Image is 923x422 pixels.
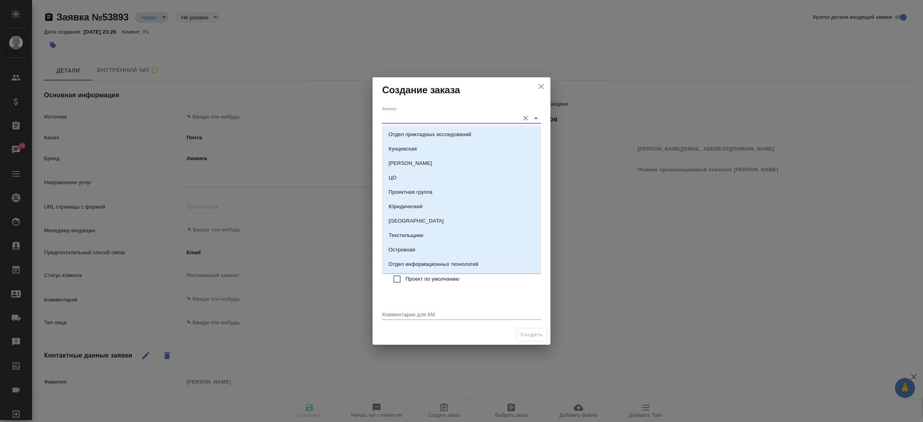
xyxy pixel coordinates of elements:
[389,145,417,153] p: Кунцевская
[389,174,397,182] p: ЦО
[389,203,423,211] p: Юридический
[382,107,397,111] label: Филиал
[516,328,547,342] span: Выберите филиал
[530,113,542,124] button: Close
[389,231,423,239] p: Текстильщики
[389,260,478,268] p: Отдел информационных технологий
[535,80,547,92] button: close
[389,246,415,254] p: Островная
[389,159,432,167] p: [PERSON_NAME]
[520,113,531,124] button: Очистить
[405,275,534,283] span: Проект по умолчанию
[382,267,541,291] div: Проект по умолчанию
[389,131,471,139] p: Отдел прикладных исследований
[382,84,541,96] h2: Создание заказа
[389,188,432,196] p: Проектная группа
[389,217,443,225] p: [GEOGRAPHIC_DATA]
